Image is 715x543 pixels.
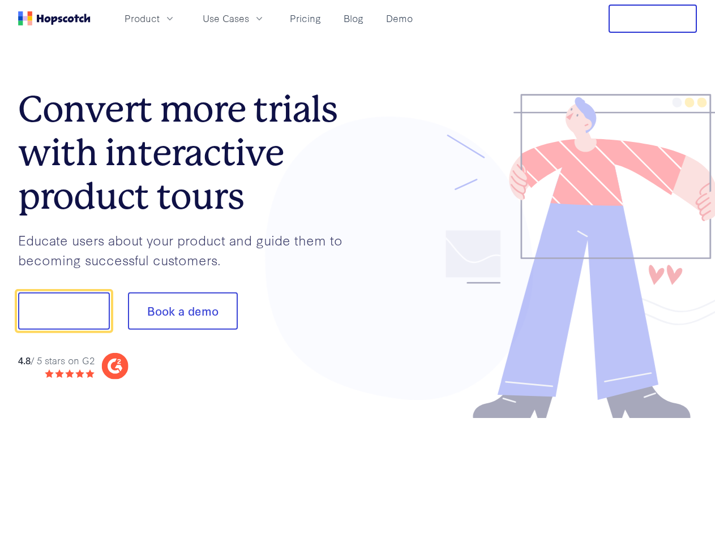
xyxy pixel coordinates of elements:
[118,9,182,28] button: Product
[196,9,272,28] button: Use Cases
[285,9,326,28] a: Pricing
[128,292,238,330] button: Book a demo
[609,5,697,33] button: Free Trial
[18,292,110,330] button: Show me!
[382,9,417,28] a: Demo
[203,11,249,25] span: Use Cases
[18,88,358,218] h1: Convert more trials with interactive product tours
[18,11,91,25] a: Home
[339,9,368,28] a: Blog
[18,353,95,367] div: / 5 stars on G2
[18,230,358,269] p: Educate users about your product and guide them to becoming successful customers.
[125,11,160,25] span: Product
[18,353,31,366] strong: 4.8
